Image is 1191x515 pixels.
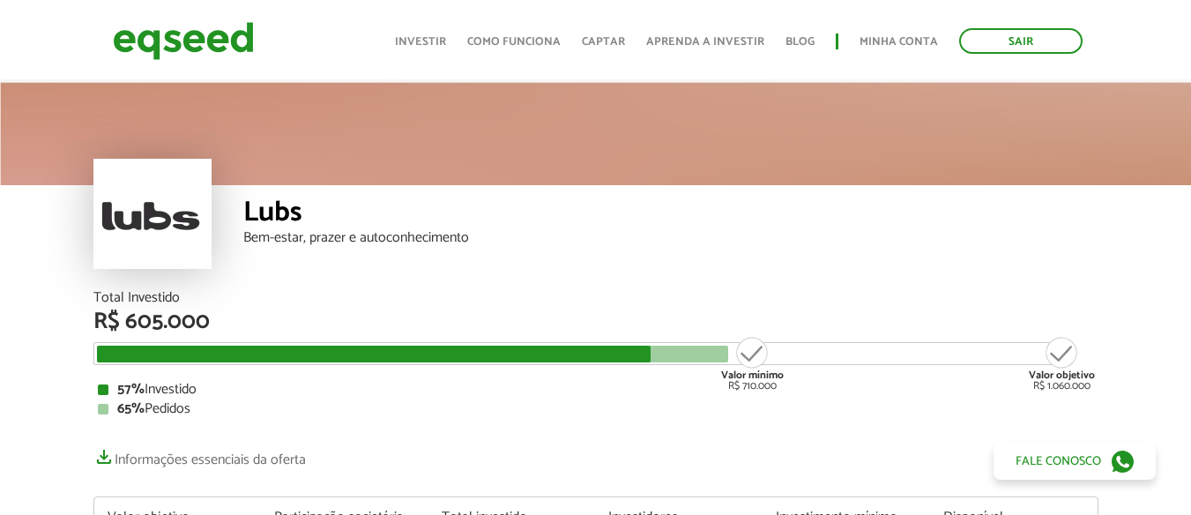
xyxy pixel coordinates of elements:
strong: Valor mínimo [721,367,784,384]
img: EqSeed [113,18,254,64]
a: Informações essenciais da oferta [93,443,306,467]
div: Bem-estar, prazer e autoconhecimento [243,231,1098,245]
div: R$ 1.060.000 [1029,335,1095,392]
a: Blog [785,36,815,48]
div: Lubs [243,198,1098,231]
a: Captar [582,36,625,48]
a: Minha conta [860,36,938,48]
div: R$ 710.000 [719,335,785,392]
a: Fale conosco [994,443,1156,480]
div: Investido [98,383,1094,397]
strong: 65% [117,397,145,421]
div: Pedidos [98,402,1094,416]
a: Como funciona [467,36,561,48]
strong: 57% [117,377,145,401]
a: Aprenda a investir [646,36,764,48]
div: R$ 605.000 [93,310,1098,333]
strong: Valor objetivo [1029,367,1095,384]
a: Investir [395,36,446,48]
a: Sair [959,28,1083,54]
div: Total Investido [93,291,1098,305]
